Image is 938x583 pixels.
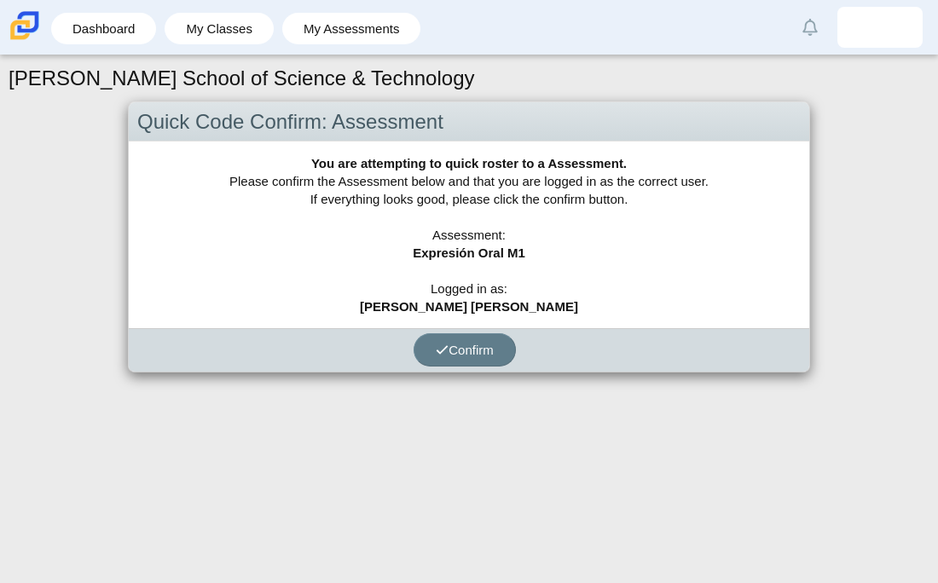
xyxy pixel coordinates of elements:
[129,141,809,328] div: Please confirm the Assessment below and that you are logged in as the correct user. If everything...
[436,343,494,357] span: Confirm
[291,13,413,44] a: My Assessments
[60,13,148,44] a: Dashboard
[791,9,829,46] a: Alerts
[7,8,43,43] img: Carmen School of Science & Technology
[837,7,923,48] a: eric.diazpineda.EcchrS
[414,333,516,367] button: Confirm
[360,299,578,314] b: [PERSON_NAME] [PERSON_NAME]
[413,245,525,260] b: Expresión Oral M1
[9,64,475,93] h1: [PERSON_NAME] School of Science & Technology
[7,32,43,46] a: Carmen School of Science & Technology
[173,13,265,44] a: My Classes
[866,14,894,41] img: eric.diazpineda.EcchrS
[311,156,627,170] b: You are attempting to quick roster to a Assessment.
[129,102,809,142] div: Quick Code Confirm: Assessment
